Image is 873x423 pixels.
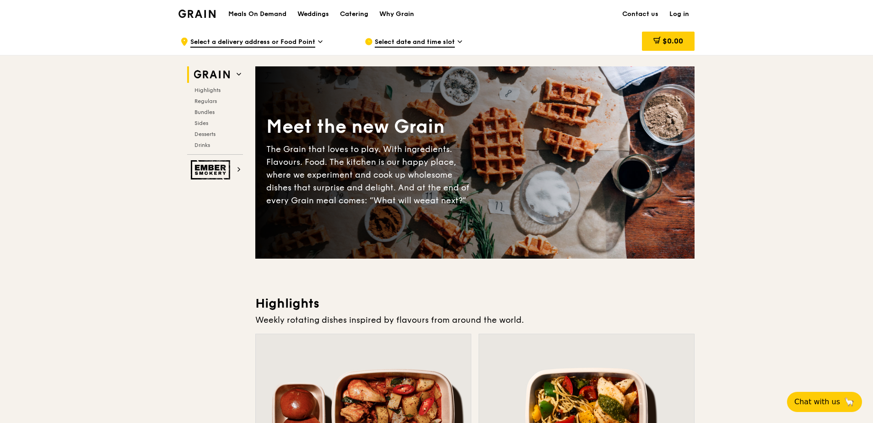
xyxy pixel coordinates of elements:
span: 🦙 [844,396,855,407]
img: Ember Smokery web logo [191,160,233,179]
span: Regulars [194,98,217,104]
span: $0.00 [663,37,683,45]
h3: Highlights [255,295,695,312]
a: Log in [664,0,695,28]
a: Catering [334,0,374,28]
span: Highlights [194,87,221,93]
span: Select a delivery address or Food Point [190,38,315,48]
span: eat next?” [425,195,466,206]
button: Chat with us🦙 [787,392,862,412]
img: Grain [178,10,216,18]
span: Drinks [194,142,210,148]
div: Meet the new Grain [266,114,475,139]
span: Bundles [194,109,215,115]
a: Contact us [617,0,664,28]
div: Weddings [297,0,329,28]
a: Weddings [292,0,334,28]
div: Why Grain [379,0,414,28]
span: Desserts [194,131,216,137]
a: Why Grain [374,0,420,28]
span: Chat with us [794,396,840,407]
h1: Meals On Demand [228,10,286,19]
div: Weekly rotating dishes inspired by flavours from around the world. [255,314,695,326]
span: Sides [194,120,208,126]
div: The Grain that loves to play. With ingredients. Flavours. Food. The kitchen is our happy place, w... [266,143,475,207]
img: Grain web logo [191,66,233,83]
div: Catering [340,0,368,28]
span: Select date and time slot [375,38,455,48]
